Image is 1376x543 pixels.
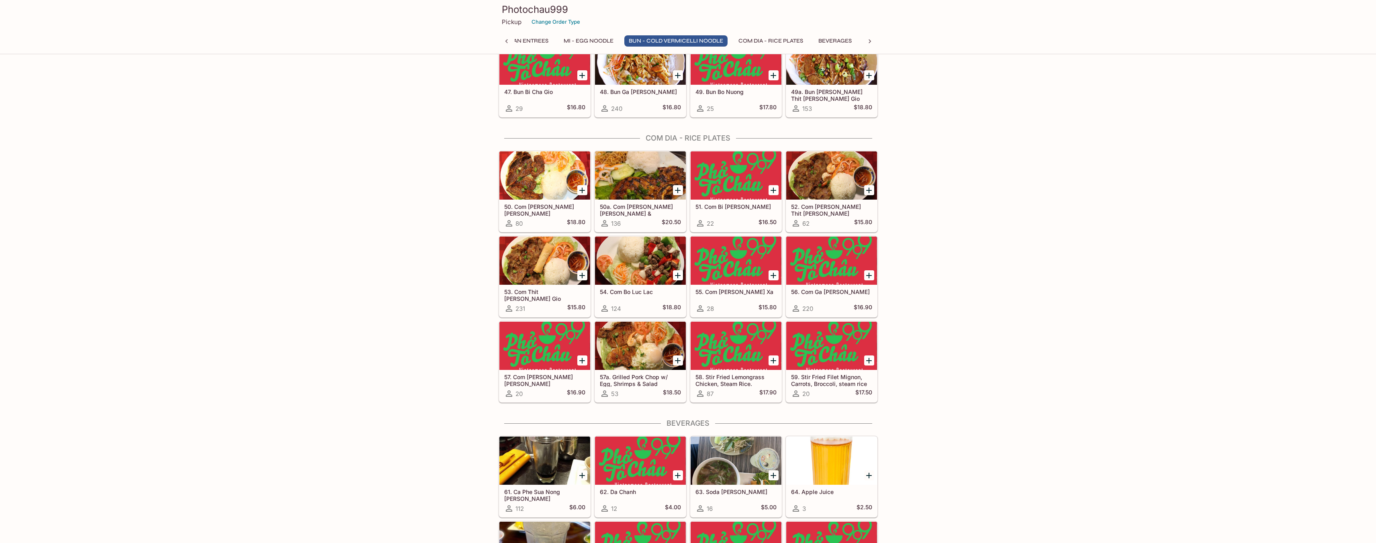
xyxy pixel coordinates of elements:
h5: $20.50 [662,218,681,228]
span: 220 [802,305,813,312]
button: Add 59. Stir Fried Filet Mignon, Carrots, Broccoli, steam rice [864,355,874,365]
h5: $18.80 [854,104,872,113]
a: 50. Com [PERSON_NAME] [PERSON_NAME]80$18.80 [499,151,591,232]
div: 50. Com Suon Bo Nuong [499,151,590,200]
span: 29 [515,105,523,112]
button: Add 56. Com Ga Trung [864,270,874,280]
span: 20 [802,390,810,398]
h5: 61. Ca Phe Sua Nong [PERSON_NAME] [504,488,585,502]
div: 48. Bun Ga Tom [595,37,686,85]
h5: 52. Com [PERSON_NAME] Thit [PERSON_NAME] [791,203,872,216]
h5: 57. Com [PERSON_NAME] [PERSON_NAME] [504,374,585,387]
div: 51. Com Bi Suon Nuong [691,151,781,200]
button: Add 50a. Com Suon Bo Nuong, Tom & Trung Op La [673,185,683,195]
span: 3 [802,505,806,512]
h5: $2.50 [857,504,872,513]
span: 112 [515,505,524,512]
div: 57a. Grilled Pork Chop w/ Egg, Shrimps & Salad [595,322,686,370]
a: 64. Apple Juice3$2.50 [786,436,877,517]
a: 49a. Bun [PERSON_NAME] Thit [PERSON_NAME] Gio153$18.80 [786,36,877,117]
span: 20 [515,390,523,398]
h5: 63. Soda [PERSON_NAME] [695,488,777,495]
button: Mi - Egg Noodle [559,35,618,47]
button: Add 50. Com Suon Bo Nuong [577,185,587,195]
h5: 58. Stir Fried Lemongrass Chicken, Steam Rice. [695,374,777,387]
button: Add 57a. Grilled Pork Chop w/ Egg, Shrimps & Salad [673,355,683,365]
h3: Photochau999 [502,3,875,16]
h4: Com Dia - Rice Plates [499,134,878,143]
span: 62 [802,220,810,227]
a: 59. Stir Fried Filet Mignon, Carrots, Broccoli, steam rice20$17.50 [786,321,877,402]
a: 56. Com Ga [PERSON_NAME]220$16.90 [786,236,877,317]
a: 51. Com Bi [PERSON_NAME]22$16.50 [690,151,782,232]
h5: 56. Com Ga [PERSON_NAME] [791,288,872,295]
h5: 50a. Com [PERSON_NAME] [PERSON_NAME] & [PERSON_NAME] Op La [600,203,681,216]
h4: Beverages [499,419,878,428]
div: 47. Bun Bi Cha Gio [499,37,590,85]
h5: $17.90 [759,389,777,398]
h5: 48. Bun Ga [PERSON_NAME] [600,88,681,95]
h5: 49a. Bun [PERSON_NAME] Thit [PERSON_NAME] Gio [791,88,872,102]
h5: $4.00 [665,504,681,513]
h5: $5.00 [761,504,777,513]
h5: $16.90 [854,304,872,313]
a: 54. Com Bo Luc Lac124$18.80 [595,236,686,317]
h5: 59. Stir Fried Filet Mignon, Carrots, Broccoli, steam rice [791,374,872,387]
button: Bun - Cold Vermicelli Noodle [624,35,728,47]
div: 55. Com Suon Nuong Xa [691,237,781,285]
span: 231 [515,305,525,312]
a: 47. Bun Bi Cha Gio29$16.80 [499,36,591,117]
h5: 62. Da Chanh [600,488,681,495]
span: 136 [611,220,621,227]
h5: 64. Apple Juice [791,488,872,495]
button: Add 51. Com Bi Suon Nuong [769,185,779,195]
span: 124 [611,305,621,312]
span: 87 [707,390,714,398]
h5: $15.80 [854,218,872,228]
button: Add 62. Da Chanh [673,470,683,480]
h5: 51. Com Bi [PERSON_NAME] [695,203,777,210]
button: Add 48. Bun Ga Tom [673,70,683,80]
h5: $18.50 [663,389,681,398]
span: 53 [611,390,618,398]
h5: $18.80 [662,304,681,313]
button: Add 64. Apple Juice [864,470,874,480]
span: 22 [707,220,714,227]
span: 80 [515,220,523,227]
a: 53. Com Thit [PERSON_NAME] Gio231$15.80 [499,236,591,317]
span: 153 [802,105,812,112]
h5: $16.80 [662,104,681,113]
button: Add 52. Com Tom Thit Nuong [864,185,874,195]
button: Add 53. Com Thit Nuong Cha Gio [577,270,587,280]
button: Add 55. Com Suon Nuong Xa [769,270,779,280]
div: 64. Apple Juice [786,437,877,485]
a: 62. Da Chanh12$4.00 [595,436,686,517]
div: 56. Com Ga Trung [786,237,877,285]
h5: $18.80 [567,218,585,228]
span: 240 [611,105,622,112]
span: 25 [707,105,714,112]
button: Add 49. Bun Bo Nuong [769,70,779,80]
div: 57. Com Suon Nuong Trung [499,322,590,370]
button: Add 58. Stir Fried Lemongrass Chicken, Steam Rice. [769,355,779,365]
button: Add 54. Com Bo Luc Lac [673,270,683,280]
div: 62. Da Chanh [595,437,686,485]
h5: $15.80 [567,304,585,313]
h5: $17.50 [855,389,872,398]
div: 61. Ca Phe Sua Nong Loac Lanh [499,437,590,485]
span: 12 [611,505,617,512]
h5: $15.80 [759,304,777,313]
h5: 55. Com [PERSON_NAME] Xa [695,288,777,295]
span: 16 [707,505,713,512]
a: 61. Ca Phe Sua Nong [PERSON_NAME]112$6.00 [499,436,591,517]
button: Com Dia - Rice Plates [734,35,808,47]
div: 50a. Com Suon Bo Nuong, Tom & Trung Op La [595,151,686,200]
a: 49. Bun Bo Nuong25$17.80 [690,36,782,117]
h5: 47. Bun Bi Cha Gio [504,88,585,95]
button: Add 57. Com Suon Nuong Trung [577,355,587,365]
div: 58. Stir Fried Lemongrass Chicken, Steam Rice. [691,322,781,370]
a: 48. Bun Ga [PERSON_NAME]240$16.80 [595,36,686,117]
div: 49. Bun Bo Nuong [691,37,781,85]
span: 28 [707,305,714,312]
div: 59. Stir Fried Filet Mignon, Carrots, Broccoli, steam rice [786,322,877,370]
